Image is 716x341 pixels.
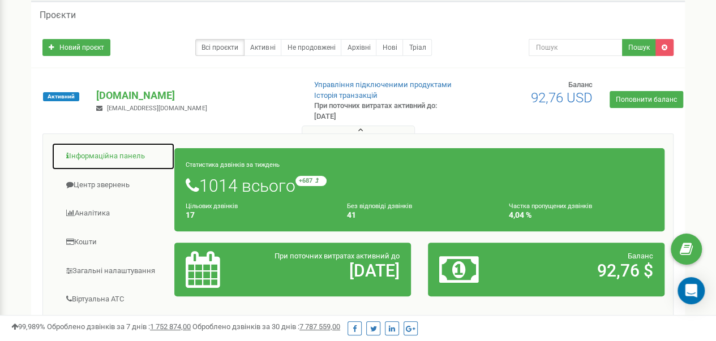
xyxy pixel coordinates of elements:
[347,211,491,219] h4: 41
[275,252,400,260] span: При поточних витратах активний до
[314,101,459,122] p: При поточних витратах активний до: [DATE]
[628,252,653,260] span: Баланс
[192,322,340,331] span: Оброблено дзвінків за 30 днів :
[568,80,593,89] span: Баланс
[314,91,378,100] a: Історія транзакцій
[52,200,175,227] a: Аналiтика
[40,10,76,20] h5: Проєкти
[341,39,376,56] a: Архівні
[52,286,175,313] a: Віртуальна АТС
[347,202,412,210] small: Без відповіді дзвінків
[529,39,623,56] input: Пошук
[531,90,593,106] span: 92,76 USD
[43,92,79,101] span: Активний
[107,105,207,112] span: [EMAIL_ADDRESS][DOMAIN_NAME]
[186,211,330,219] h4: 17
[47,322,191,331] span: Оброблено дзвінків за 7 днів :
[11,322,45,331] span: 99,989%
[263,261,400,280] h2: [DATE]
[622,39,656,56] button: Пошук
[299,322,340,331] u: 7 787 559,00
[314,80,452,89] a: Управління підключеними продуктами
[52,143,175,170] a: Інформаційна панель
[52,228,175,256] a: Кошти
[186,176,653,195] h1: 1014 всього
[402,39,432,56] a: Тріал
[52,257,175,285] a: Загальні налаштування
[150,322,191,331] u: 1 752 874,00
[295,176,327,186] small: +687
[186,161,280,169] small: Статистика дзвінків за тиждень
[52,171,175,199] a: Центр звернень
[96,88,295,103] p: [DOMAIN_NAME]
[509,211,653,219] h4: 4,04 %
[42,39,110,56] a: Новий проєкт
[186,202,238,210] small: Цільових дзвінків
[516,261,653,280] h2: 92,76 $
[610,91,683,108] a: Поповнити баланс
[281,39,341,56] a: Не продовжені
[509,202,592,210] small: Частка пропущених дзвінків
[244,39,281,56] a: Активні
[678,277,705,304] div: Open Intercom Messenger
[376,39,403,56] a: Нові
[195,39,245,56] a: Всі проєкти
